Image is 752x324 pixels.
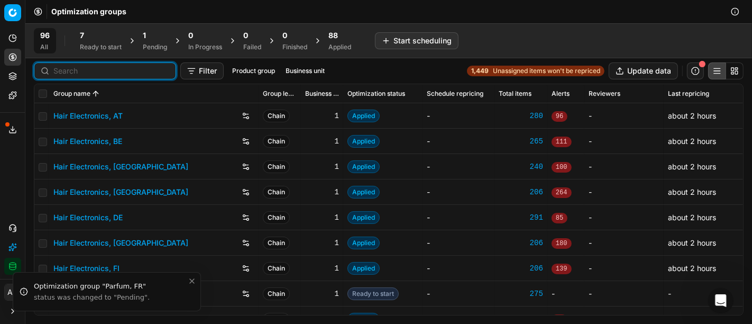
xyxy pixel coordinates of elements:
[584,256,664,281] td: -
[305,263,339,274] div: 1
[552,264,572,274] span: 139
[493,67,600,75] span: Unassigned items won't be repriced
[53,161,188,172] a: Hair Electronics, [GEOGRAPHIC_DATA]
[499,111,543,121] a: 280
[186,275,198,287] button: Close toast
[305,289,339,299] div: 1
[471,67,489,75] strong: 1,449
[347,89,405,98] span: Optimization status
[51,6,126,17] span: Optimization groups
[143,30,146,41] span: 1
[668,137,716,146] span: about 2 hours
[423,256,494,281] td: -
[263,89,297,98] span: Group level
[423,230,494,256] td: -
[40,43,50,51] div: All
[80,30,84,41] span: 7
[53,66,169,76] input: Search
[53,136,122,147] a: Hair Electronics, BE
[552,238,572,249] span: 180
[668,314,716,323] span: about 2 hours
[263,160,290,173] span: Chain
[281,65,329,77] button: Business unit
[305,238,339,248] div: 1
[4,284,21,301] button: AC
[423,205,494,230] td: -
[668,111,716,120] span: about 2 hours
[5,284,21,300] span: AC
[499,161,543,172] a: 240
[423,281,494,307] td: -
[80,43,122,51] div: Ready to start
[53,111,123,121] a: Hair Electronics, AT
[668,264,716,273] span: about 2 hours
[423,103,494,129] td: -
[263,262,290,275] span: Chain
[552,89,570,98] span: Alerts
[305,136,339,147] div: 1
[263,287,290,300] span: Chain
[53,212,123,223] a: Hair Electronics, DE
[467,66,604,76] a: 1,449Unassigned items won't be repriced
[499,212,543,223] a: 291
[423,154,494,179] td: -
[499,263,543,274] a: 206
[584,281,664,307] td: -
[347,186,380,199] span: Applied
[584,205,664,230] td: -
[664,281,743,307] td: -
[584,103,664,129] td: -
[347,160,380,173] span: Applied
[347,135,380,148] span: Applied
[347,237,380,249] span: Applied
[263,237,290,249] span: Chain
[282,43,307,51] div: Finished
[263,211,290,224] span: Chain
[347,110,380,122] span: Applied
[305,89,339,98] span: Business unit
[328,30,338,41] span: 88
[668,238,716,247] span: about 2 hours
[584,154,664,179] td: -
[668,187,716,196] span: about 2 hours
[668,89,709,98] span: Last repricing
[423,179,494,205] td: -
[547,281,584,307] td: -
[584,230,664,256] td: -
[51,6,126,17] nav: breadcrumb
[499,289,543,299] a: 275
[423,129,494,154] td: -
[53,89,90,98] span: Group name
[668,162,716,171] span: about 2 hours
[499,136,543,147] a: 265
[90,88,101,99] button: Sorted by Group name ascending
[347,287,399,300] span: Ready to start
[53,187,188,197] a: Hair Electronics, [GEOGRAPHIC_DATA]
[427,89,483,98] span: Schedule repricing
[347,211,380,224] span: Applied
[263,186,290,199] span: Chain
[40,30,50,41] span: 96
[305,111,339,121] div: 1
[305,187,339,197] div: 1
[668,213,716,222] span: about 2 hours
[552,162,572,173] span: 100
[347,262,380,275] span: Applied
[282,30,287,41] span: 0
[243,43,261,51] div: Failed
[609,62,678,79] button: Update data
[53,238,188,248] a: Hair Electronics, [GEOGRAPHIC_DATA]
[499,238,543,248] div: 206
[499,187,543,197] div: 206
[263,135,290,148] span: Chain
[188,43,222,51] div: In Progress
[552,187,572,198] span: 264
[180,62,224,79] button: Filter
[243,30,248,41] span: 0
